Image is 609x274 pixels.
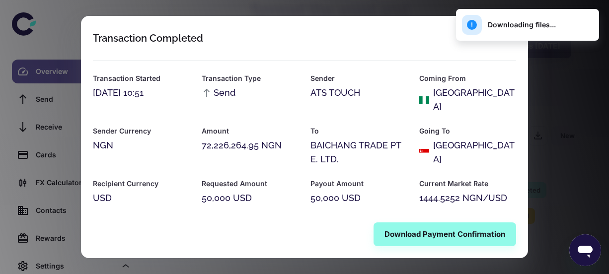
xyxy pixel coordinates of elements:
[310,73,407,84] h6: Sender
[93,178,190,189] h6: Recipient Currency
[202,138,299,152] div: 72,226,264.95 NGN
[419,178,516,189] h6: Current Market Rate
[93,32,203,44] div: Transaction Completed
[462,15,556,35] div: Downloading files...
[419,126,516,137] h6: Going To
[433,86,516,114] div: [GEOGRAPHIC_DATA]
[569,234,601,266] iframe: Button to launch messaging window
[374,222,516,246] button: Download Payment Confirmation
[419,191,516,205] div: 1444.5252 NGN/USD
[202,73,299,84] h6: Transaction Type
[202,191,299,205] div: 50,000 USD
[93,86,190,100] div: [DATE] 10:51
[433,138,516,166] div: [GEOGRAPHIC_DATA]
[310,138,407,166] div: BAICHANG TRADE PTE. LTD.
[93,126,190,137] h6: Sender Currency
[202,86,235,100] span: Send
[419,73,516,84] h6: Coming From
[310,178,407,189] h6: Payout Amount
[202,126,299,137] h6: Amount
[310,86,407,100] div: ATS TOUCH
[202,178,299,189] h6: Requested Amount
[93,73,190,84] h6: Transaction Started
[310,191,407,205] div: 50,000 USD
[93,191,190,205] div: USD
[93,138,190,152] div: NGN
[310,126,407,137] h6: To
